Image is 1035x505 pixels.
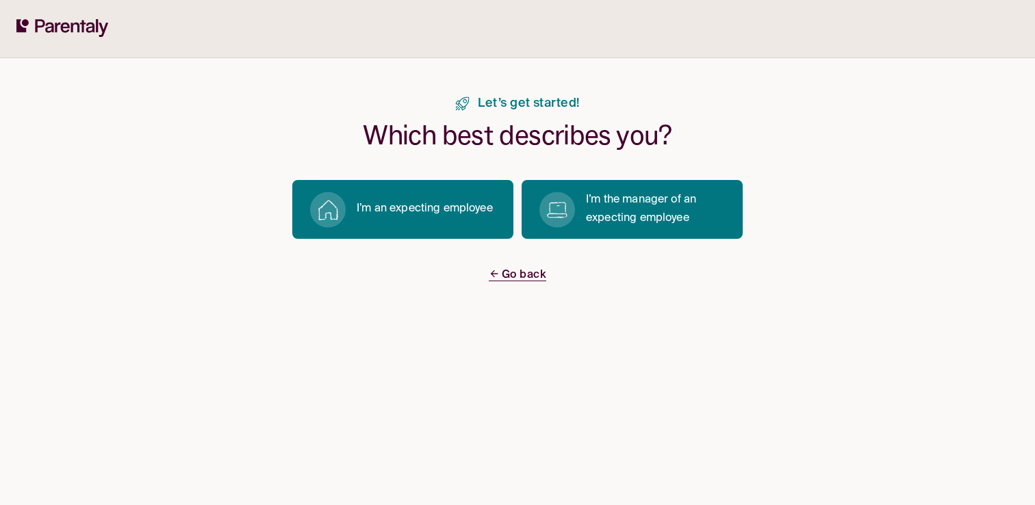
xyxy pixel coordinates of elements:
[522,180,743,239] button: I’m the manager of an expecting employee
[478,96,579,111] span: Let’s get started!
[357,200,493,218] p: I’m an expecting employee
[586,191,726,228] p: I’m the manager of an expecting employee
[363,119,672,153] h1: Which best describes you?
[489,266,546,285] a: Go back
[292,180,513,239] button: I’m an expecting employee
[489,270,546,281] span: Go back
